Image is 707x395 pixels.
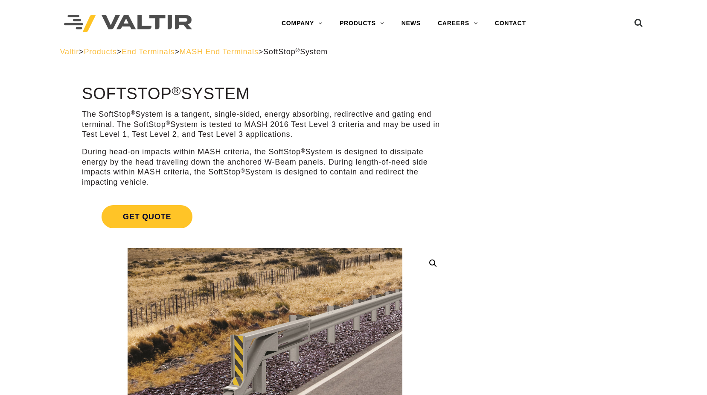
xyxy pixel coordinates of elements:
div: > > > > [60,47,647,57]
sup: ® [166,120,170,126]
a: COMPANY [273,15,331,32]
sup: ® [295,47,300,53]
sup: ® [131,109,136,116]
a: Products [84,47,116,56]
a: NEWS [393,15,429,32]
h1: SoftStop System [82,85,448,103]
a: Valtir [60,47,79,56]
sup: ® [172,84,181,97]
p: The SoftStop System is a tangent, single-sided, energy absorbing, redirective and gating end term... [82,109,448,139]
span: SoftStop System [263,47,328,56]
span: Get Quote [102,205,192,228]
p: During head-on impacts within MASH criteria, the SoftStop System is designed to dissipate energy ... [82,147,448,187]
sup: ® [241,168,245,174]
a: MASH End Terminals [180,47,259,56]
img: Valtir [64,15,192,32]
a: CAREERS [429,15,486,32]
a: End Terminals [122,47,175,56]
a: PRODUCTS [331,15,393,32]
a: CONTACT [486,15,535,32]
a: Get Quote [82,195,448,239]
sup: ® [301,147,305,154]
